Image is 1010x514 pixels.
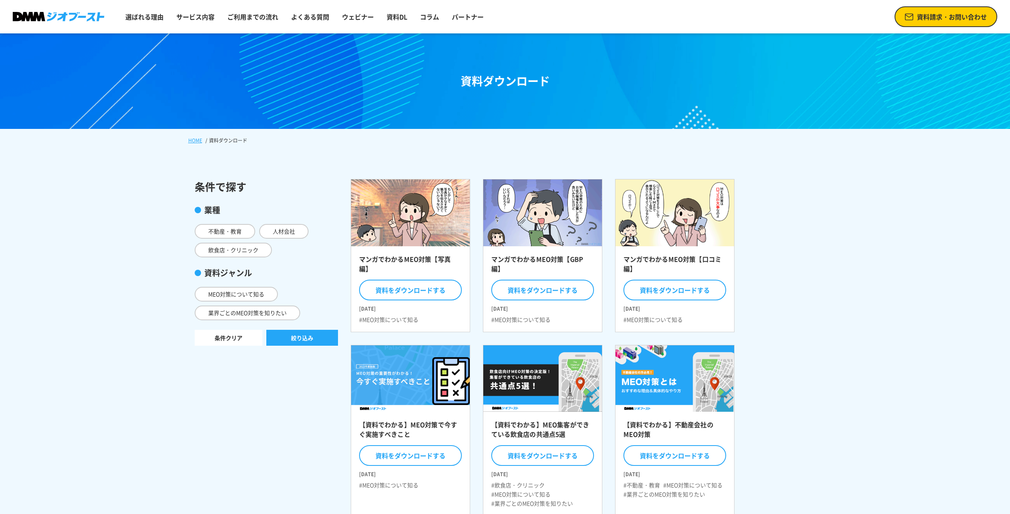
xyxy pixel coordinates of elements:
li: 資料ダウンロード [204,137,249,144]
span: 業界ごとのMEO対策を知りたい [195,306,300,320]
time: [DATE] [623,302,726,312]
a: 選ばれる理由 [122,9,167,25]
button: 絞り込み [266,330,338,346]
div: 業種 [195,204,338,216]
div: 条件で探す [195,179,338,195]
li: #業界ごとのMEO対策を知りたい [491,499,573,508]
li: #MEO対策について知る [663,481,723,489]
a: パートナー [449,9,487,25]
button: 資料をダウンロードする [623,445,726,466]
span: 飲食店・クリニック [195,243,272,257]
a: マンガでわかるMEO対策【GBP編】 資料をダウンロードする [DATE] #MEO対策について知る [483,179,602,332]
li: #MEO対策について知る [359,481,418,489]
button: 資料をダウンロードする [491,280,594,300]
li: #MEO対策について知る [491,490,551,498]
a: HOME [188,137,202,144]
a: サービス内容 [173,9,218,25]
a: 資料請求・お問い合わせ [895,6,997,27]
li: #業界ごとのMEO対策を知りたい [623,490,705,498]
li: #MEO対策について知る [623,315,683,324]
li: #不動産・教育 [623,481,660,489]
li: #MEO対策について知る [491,315,551,324]
span: 人材会社 [259,224,309,239]
h2: 【資料でわかる】MEO集客ができている飲食店の共通点5選 [491,420,594,444]
div: 資料ジャンル [195,267,338,279]
a: マンガでわかるMEO対策【口コミ編】 資料をダウンロードする [DATE] #MEO対策について知る [615,179,735,332]
span: 資料請求・お問い合わせ [917,12,987,21]
h2: マンガでわかるMEO対策【写真編】 [359,254,462,278]
li: #MEO対策について知る [359,315,418,324]
time: [DATE] [359,302,462,312]
img: DMMジオブースト [13,12,104,22]
h1: 資料ダウンロード [461,73,550,90]
time: [DATE] [491,467,594,478]
a: よくある質問 [288,9,332,25]
a: ご利用までの流れ [224,9,281,25]
time: [DATE] [623,467,726,478]
a: 資料DL [383,9,410,25]
h2: マンガでわかるMEO対策【GBP編】 [491,254,594,278]
h2: 【資料でわかる】MEO対策で今すぐ実施すべきこと [359,420,462,444]
a: ウェビナー [339,9,377,25]
a: 条件クリア [195,330,262,346]
a: コラム [417,9,442,25]
time: [DATE] [491,302,594,312]
span: MEO対策について知る [195,287,278,302]
button: 資料をダウンロードする [359,280,462,300]
h2: マンガでわかるMEO対策【口コミ編】 [623,254,726,278]
time: [DATE] [359,467,462,478]
button: 資料をダウンロードする [491,445,594,466]
button: 資料をダウンロードする [359,445,462,466]
li: #飲食店・クリニック [491,481,545,489]
a: マンガでわかるMEO対策【写真編】 資料をダウンロードする [DATE] #MEO対策について知る [351,179,470,332]
button: 資料をダウンロードする [623,280,726,300]
h2: 【資料でわかる】不動産会社のMEO対策 [623,420,726,444]
span: 不動産・教育 [195,224,255,239]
